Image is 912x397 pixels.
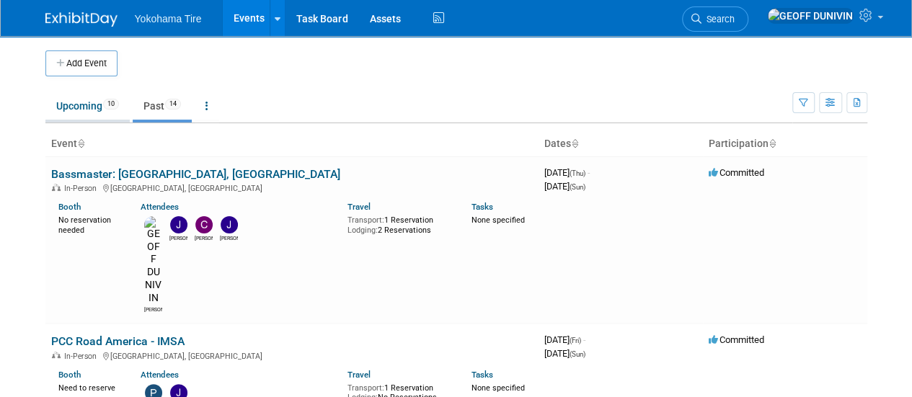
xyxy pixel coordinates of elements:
a: Booth [58,370,81,380]
span: Transport: [347,215,384,225]
th: Event [45,132,539,156]
a: Travel [347,202,371,212]
span: - [583,334,585,345]
span: [DATE] [544,348,585,359]
button: Add Event [45,50,118,76]
img: In-Person Event [52,184,61,191]
span: [DATE] [544,167,590,178]
span: (Sun) [570,350,585,358]
a: Sort by Start Date [571,138,578,149]
div: [GEOGRAPHIC_DATA], [GEOGRAPHIC_DATA] [51,349,533,361]
a: Tasks [472,202,493,212]
img: GEOFF DUNIVIN [144,216,162,305]
a: Attendees [141,202,179,212]
a: Attendees [141,370,179,380]
span: Committed [709,167,764,178]
div: Jason Heath [169,233,187,242]
span: Search [701,14,735,24]
span: In-Person [64,352,101,361]
img: Jason Heath [170,216,187,233]
div: Janelle Williams [220,233,238,242]
span: In-Person [64,184,101,193]
span: (Fri) [570,336,581,344]
span: (Sun) [570,183,585,191]
div: GEOFF DUNIVIN [144,305,162,313]
span: - [588,167,590,178]
span: Lodging: [347,226,378,235]
a: Sort by Participation Type [769,138,776,149]
span: [DATE] [544,334,585,345]
div: No reservation needed [58,213,120,235]
a: PCC Road America - IMSA [51,334,185,348]
span: None specified [472,383,525,393]
div: Candace Cogan [195,233,213,242]
a: Sort by Event Name [77,138,84,149]
img: Janelle Williams [221,216,238,233]
a: Search [682,6,748,32]
span: None specified [472,215,525,225]
img: ExhibitDay [45,12,118,27]
span: (Thu) [570,169,585,177]
div: Need to reserve [58,380,120,393]
a: Bassmaster: [GEOGRAPHIC_DATA], [GEOGRAPHIC_DATA] [51,167,340,181]
a: Booth [58,202,81,212]
th: Dates [539,132,703,156]
a: Travel [347,370,371,380]
a: Upcoming10 [45,92,130,120]
span: Transport: [347,383,384,393]
img: In-Person Event [52,352,61,359]
img: GEOFF DUNIVIN [767,8,854,24]
span: 10 [103,99,119,110]
span: 14 [165,99,181,110]
a: Tasks [472,370,493,380]
div: 1 Reservation 2 Reservations [347,213,450,235]
div: [GEOGRAPHIC_DATA], [GEOGRAPHIC_DATA] [51,182,533,193]
span: [DATE] [544,181,585,192]
th: Participation [703,132,867,156]
a: Past14 [133,92,192,120]
span: Yokohama Tire [135,13,202,24]
span: Committed [709,334,764,345]
img: Candace Cogan [195,216,213,233]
